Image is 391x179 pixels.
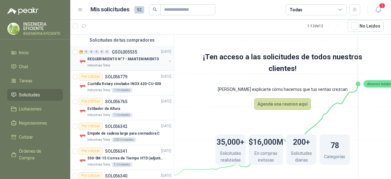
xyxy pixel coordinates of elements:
[19,120,47,126] span: Negociaciones
[87,162,110,167] p: Industrias Tomy
[87,131,160,136] p: Empate de cadena largo para cremadora C
[87,63,110,68] p: Industrias Tomy
[100,50,104,54] div: 0
[161,173,171,179] p: [DATE]
[70,95,174,120] a: Por cotizarSOL056765[DATE] Company LogoEstibador de AlturaIndustrias Tomy1 Unidades
[134,6,144,13] span: 92
[293,135,310,148] h1: 200+
[79,98,103,105] div: Por cotizar
[87,137,110,142] p: Industrias Tomy
[7,7,38,15] img: Logo peakr
[79,123,103,130] div: Por cotizar
[87,56,159,62] p: REQUERIMIENTO N°7 - MANTENIMIENTO
[105,149,127,153] p: SOL056341
[161,148,171,154] p: [DATE]
[19,148,57,161] span: Órdenes de Compra
[307,21,343,31] div: 1 - 12 de 12
[19,91,40,98] span: Solicitudes
[7,47,63,58] a: Inicio
[161,123,171,129] p: [DATE]
[79,48,173,68] a: 15 0 0 0 0 0 GSOL005535[DATE] Company LogoREQUERIMIENTO N°7 - MANTENIMIENTOIndustrias Tomy
[7,75,63,87] a: Tareas
[79,147,103,155] div: Por cotizar
[79,83,86,90] img: Company Logo
[286,150,316,165] p: Solicitudes diarias
[70,120,174,145] a: Por cotizarSOL056342[DATE] Company LogoEmpate de cadena largo para cremadora CIndustrias Tomy200 ...
[89,50,94,54] div: 0
[7,117,63,129] a: Negociaciones
[70,71,174,95] a: Por cotizarSOL056779[DATE] Company LogoCuchilla Rotary sinobake INOX 420-CU-030Industrias Tomy1 U...
[348,20,384,32] button: No Leídos
[105,75,127,79] p: SOL056779
[379,3,386,9] span: 1
[254,98,311,110] button: Agenda una reunion aquí
[249,135,283,148] h1: $16,000M
[112,50,137,54] p: GSOL005535
[87,155,163,161] p: 550-5M-15 Correa de Tiempo HTD (adjuntar ficha y /o imagenes)
[105,124,127,129] p: SOL056342
[111,162,133,167] div: 5 Unidades
[217,135,244,148] h1: 35,000+
[215,150,246,165] p: Solicitudes realizadas
[8,23,19,35] img: Company Logo
[79,157,86,165] img: Company Logo
[23,22,63,31] p: INGENIERIA EFICIENTE
[84,50,89,54] div: 0
[19,49,29,56] span: Inicio
[79,132,86,140] img: Company Logo
[111,137,136,142] div: 200 Unidades
[105,99,127,104] p: SOL056765
[105,174,127,178] p: SOL056340
[7,145,63,164] a: Órdenes de Compra
[19,134,33,140] span: Cotizar
[87,113,110,117] p: Industrias Tomy
[7,103,63,115] a: Licitaciones
[19,63,28,70] span: Chat
[90,5,130,14] h1: Mis solicitudes
[373,4,384,15] button: 1
[87,106,120,112] p: Estibador de Altura
[70,34,174,46] div: Solicitudes de tus compradores
[87,81,161,87] p: Cuchilla Rotary sinobake INOX 420-CU-030
[23,32,63,35] p: INGENIERIA EFICIENTE
[70,145,174,170] a: Por cotizarSOL056341[DATE] Company Logo550-5M-15 Correa de Tiempo HTD (adjuntar ficha y /o imagen...
[161,99,171,104] p: [DATE]
[79,108,86,115] img: Company Logo
[94,50,99,54] div: 0
[249,150,283,165] p: En compras exitosas
[7,89,63,101] a: Solicitudes
[79,58,86,65] img: Company Logo
[161,74,171,80] p: [DATE]
[19,77,32,84] span: Tareas
[111,88,133,93] div: 1 Unidades
[79,73,103,80] div: Por cotizar
[87,88,110,93] p: Industrias Tomy
[331,138,339,151] h1: 78
[324,153,345,162] p: Categorías
[153,7,157,12] span: search
[79,50,83,54] div: 15
[111,113,133,117] div: 1 Unidades
[7,131,63,143] a: Cotizar
[161,49,171,55] p: [DATE]
[7,61,63,73] a: Chat
[19,106,42,112] span: Licitaciones
[290,6,302,13] div: Todas
[105,50,109,54] div: 0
